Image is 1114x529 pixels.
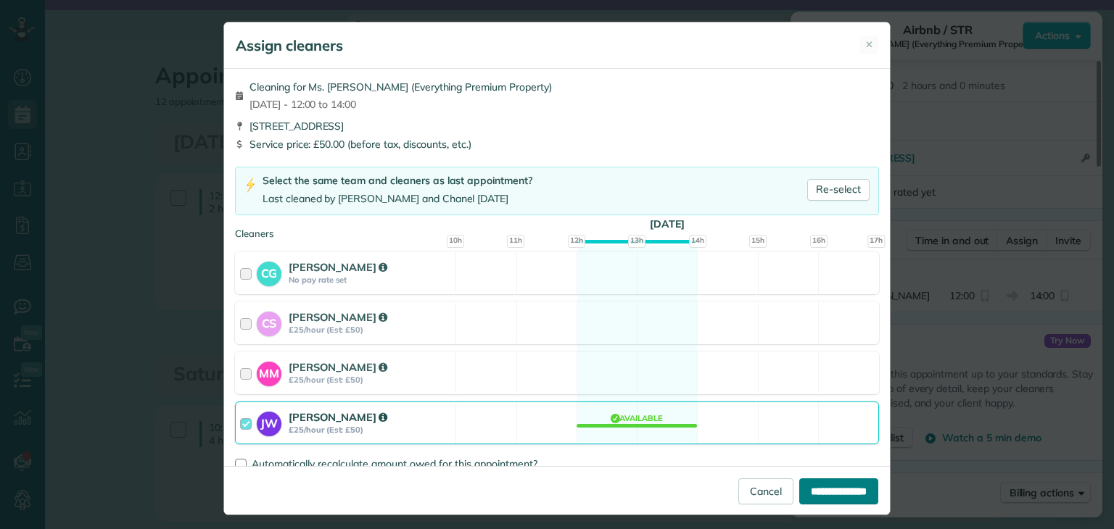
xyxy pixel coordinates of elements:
strong: [PERSON_NAME] [289,310,387,324]
strong: [PERSON_NAME] [289,410,387,424]
div: Last cleaned by [PERSON_NAME] and Chanel [DATE] [263,191,532,207]
strong: £25/hour (Est: £50) [289,375,451,385]
h5: Assign cleaners [236,36,343,56]
strong: CG [257,262,281,282]
img: lightning-bolt-icon-94e5364df696ac2de96d3a42b8a9ff6ba979493684c50e6bbbcda72601fa0d29.png [244,178,257,193]
strong: MM [257,362,281,382]
strong: No pay rate set [289,275,451,285]
span: [DATE] - 12:00 to 14:00 [249,97,552,112]
span: ✕ [865,38,873,51]
strong: CS [257,312,281,332]
a: Re-select [807,179,870,201]
strong: [PERSON_NAME] [289,360,387,374]
strong: JW [257,412,281,432]
div: Select the same team and cleaners as last appointment? [263,173,532,188]
div: Service price: £50.00 (before tax, discounts, etc.) [235,137,879,151]
div: Cleaners [235,227,879,231]
strong: £25/hour (Est: £50) [289,425,451,435]
strong: [PERSON_NAME] [289,260,387,274]
a: Cancel [738,478,793,504]
span: Cleaning for Ms. [PERSON_NAME] (Everything Premium Property) [249,80,552,94]
strong: £25/hour (Est: £50) [289,325,451,335]
div: [STREET_ADDRESS] [235,119,879,133]
span: Automatically recalculate amount owed for this appointment? [252,457,537,470]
